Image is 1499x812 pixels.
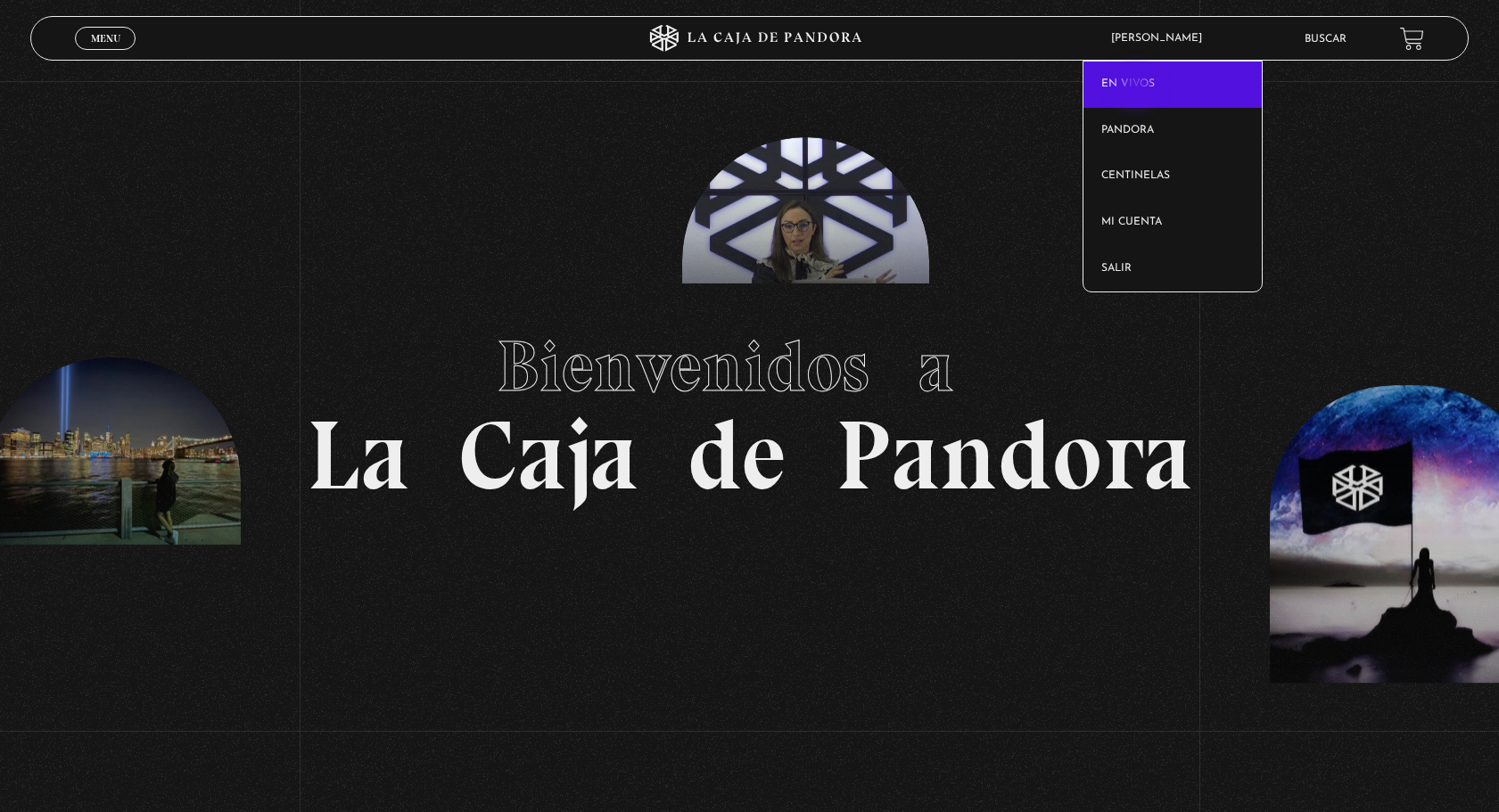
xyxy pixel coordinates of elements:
[1083,108,1262,154] a: Pandora
[91,33,120,44] span: Menu
[497,324,1003,409] span: Bienvenidos a
[1400,27,1424,51] a: View your shopping cart
[85,48,127,61] span: Cerrar
[1083,153,1262,200] a: Centinelas
[1102,33,1220,44] span: [PERSON_NAME]
[1083,200,1262,246] a: Mi cuenta
[1305,34,1347,45] a: Buscar
[1083,62,1262,108] a: En vivos
[307,308,1192,504] h1: La Caja de Pandora
[1083,246,1262,292] a: Salir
